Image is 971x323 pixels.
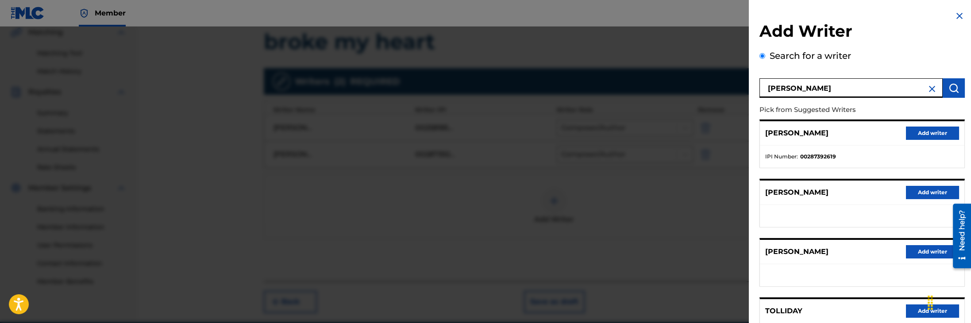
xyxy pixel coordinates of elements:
img: MLC Logo [11,7,45,19]
p: [PERSON_NAME] [765,187,828,198]
strong: 00287392619 [800,153,836,161]
iframe: Chat Widget [927,281,971,323]
label: Search for a writer [770,50,851,61]
p: Pick from Suggested Writers [759,100,914,119]
img: Search Works [948,83,959,93]
button: Add writer [906,304,959,318]
button: Add writer [906,245,959,258]
img: Top Rightsholder [79,8,89,19]
span: Member [95,8,126,18]
button: Add writer [906,127,959,140]
img: close [927,84,937,94]
h2: Add Writer [759,21,965,44]
p: TOLLIDAY [765,306,802,316]
div: Drag [923,289,937,316]
span: IPI Number : [765,153,798,161]
button: Add writer [906,186,959,199]
p: [PERSON_NAME] [765,128,828,138]
p: [PERSON_NAME] [765,246,828,257]
iframe: Resource Center [946,200,971,273]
